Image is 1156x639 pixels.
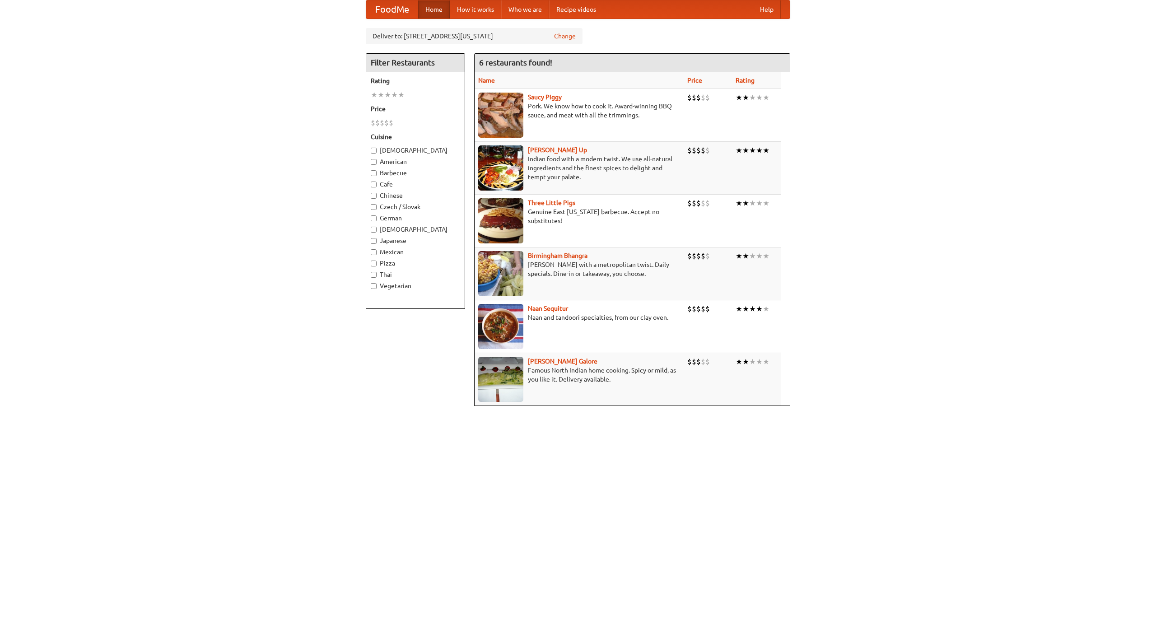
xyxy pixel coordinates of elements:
[371,148,377,154] input: [DEMOGRAPHIC_DATA]
[528,199,575,206] a: Three Little Pigs
[371,247,460,257] label: Mexican
[763,93,769,103] li: ★
[696,304,701,314] li: $
[371,90,378,100] li: ★
[742,198,749,208] li: ★
[687,198,692,208] li: $
[756,93,763,103] li: ★
[736,77,755,84] a: Rating
[371,170,377,176] input: Barbecue
[742,251,749,261] li: ★
[478,145,523,191] img: curryup.jpg
[749,93,756,103] li: ★
[749,304,756,314] li: ★
[528,358,597,365] a: [PERSON_NAME] Galore
[371,214,460,223] label: German
[371,204,377,210] input: Czech / Slovak
[371,270,460,279] label: Thai
[696,198,701,208] li: $
[705,93,710,103] li: $
[478,260,680,278] p: [PERSON_NAME] with a metropolitan twist. Daily specials. Dine-in or takeaway, you choose.
[763,145,769,155] li: ★
[692,93,696,103] li: $
[756,251,763,261] li: ★
[375,118,380,128] li: $
[696,357,701,367] li: $
[450,0,501,19] a: How it works
[705,357,710,367] li: $
[753,0,781,19] a: Help
[701,357,705,367] li: $
[528,93,562,101] a: Saucy Piggy
[756,304,763,314] li: ★
[371,215,377,221] input: German
[763,304,769,314] li: ★
[418,0,450,19] a: Home
[380,118,384,128] li: $
[701,304,705,314] li: $
[371,238,377,244] input: Japanese
[371,104,460,113] h5: Price
[692,198,696,208] li: $
[371,180,460,189] label: Cafe
[692,304,696,314] li: $
[736,198,742,208] li: ★
[705,198,710,208] li: $
[696,251,701,261] li: $
[687,93,692,103] li: $
[705,304,710,314] li: $
[736,357,742,367] li: ★
[756,198,763,208] li: ★
[371,132,460,141] h5: Cuisine
[528,305,568,312] b: Naan Sequitur
[371,146,460,155] label: [DEMOGRAPHIC_DATA]
[478,102,680,120] p: Pork. We know how to cook it. Award-winning BBQ sauce, and meat with all the trimmings.
[478,313,680,322] p: Naan and tandoori specialties, from our clay oven.
[371,283,377,289] input: Vegetarian
[705,145,710,155] li: $
[756,357,763,367] li: ★
[696,145,701,155] li: $
[701,145,705,155] li: $
[478,207,680,225] p: Genuine East [US_STATE] barbecue. Accept no substitutes!
[692,145,696,155] li: $
[371,182,377,187] input: Cafe
[371,118,375,128] li: $
[549,0,603,19] a: Recipe videos
[478,251,523,296] img: bhangra.jpg
[371,225,460,234] label: [DEMOGRAPHIC_DATA]
[478,366,680,384] p: Famous North Indian home cooking. Spicy or mild, as you like it. Delivery available.
[371,259,460,268] label: Pizza
[398,90,405,100] li: ★
[763,357,769,367] li: ★
[384,90,391,100] li: ★
[371,157,460,166] label: American
[366,0,418,19] a: FoodMe
[687,304,692,314] li: $
[701,198,705,208] li: $
[371,168,460,177] label: Barbecue
[692,357,696,367] li: $
[389,118,393,128] li: $
[701,251,705,261] li: $
[528,252,587,259] a: Birmingham Bhangra
[479,58,552,67] ng-pluralize: 6 restaurants found!
[742,357,749,367] li: ★
[705,251,710,261] li: $
[478,304,523,349] img: naansequitur.jpg
[371,281,460,290] label: Vegetarian
[736,304,742,314] li: ★
[528,146,587,154] b: [PERSON_NAME] Up
[687,251,692,261] li: $
[701,93,705,103] li: $
[478,93,523,138] img: saucy.jpg
[749,251,756,261] li: ★
[366,54,465,72] h4: Filter Restaurants
[371,76,460,85] h5: Rating
[371,159,377,165] input: American
[371,249,377,255] input: Mexican
[749,145,756,155] li: ★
